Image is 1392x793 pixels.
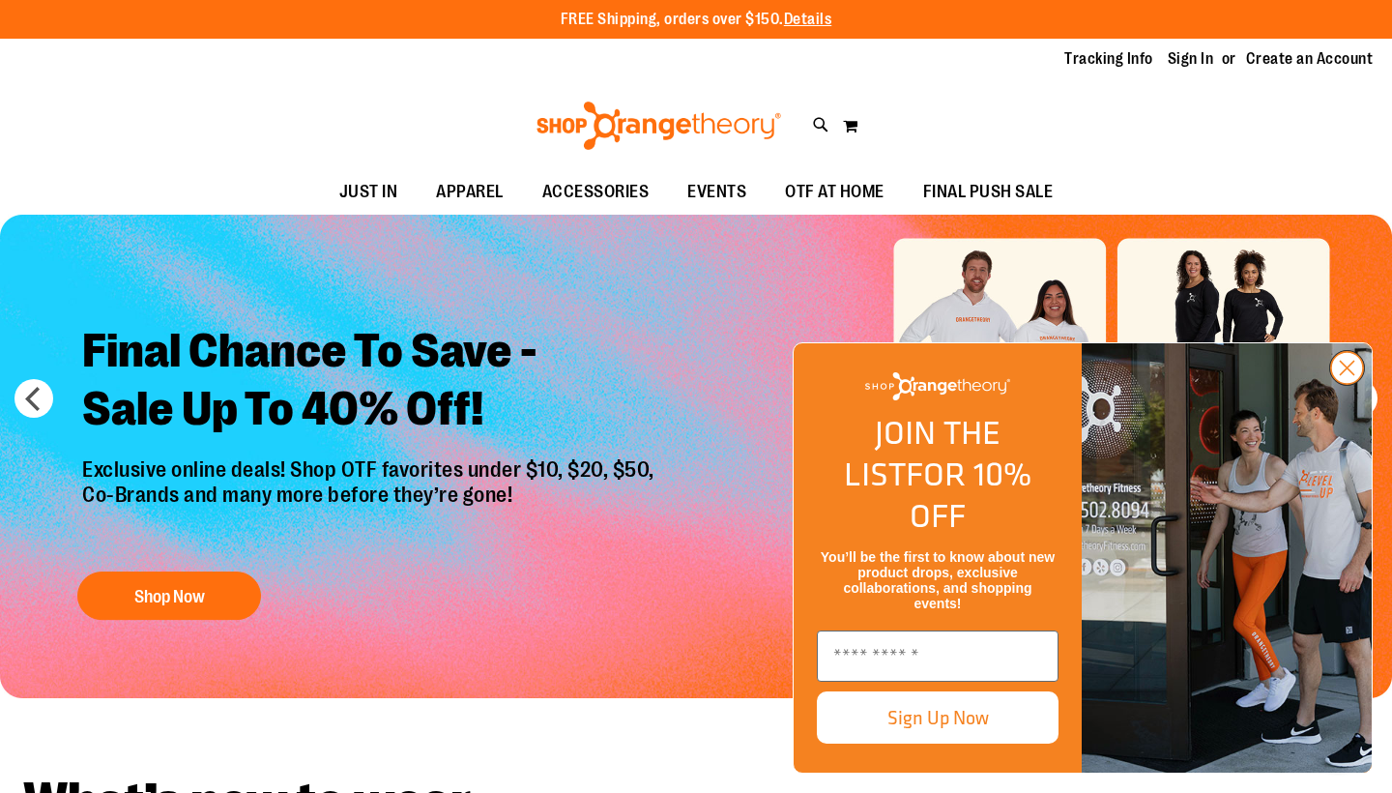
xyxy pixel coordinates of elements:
h2: Final Chance To Save - Sale Up To 40% Off! [68,308,674,457]
span: FINAL PUSH SALE [923,170,1054,214]
a: APPAREL [417,170,523,215]
a: OTF AT HOME [766,170,904,215]
span: FOR 10% OFF [906,450,1031,540]
button: Sign Up Now [817,691,1058,744]
span: ACCESSORIES [542,170,650,214]
a: FINAL PUSH SALE [904,170,1073,215]
a: EVENTS [668,170,766,215]
button: Close dialog [1329,350,1365,386]
img: Shop Orangetheory [534,102,784,150]
button: prev [14,379,53,418]
input: Enter email [817,631,1058,682]
a: Details [784,11,832,28]
img: Shop Orangtheory [1082,343,1372,773]
span: JUST IN [339,170,398,214]
span: APPAREL [436,170,504,214]
a: ACCESSORIES [523,170,669,215]
a: Tracking Info [1064,48,1153,70]
span: You’ll be the first to know about new product drops, exclusive collaborations, and shopping events! [821,549,1055,611]
button: Shop Now [77,572,261,620]
a: JUST IN [320,170,418,215]
p: Exclusive online deals! Shop OTF favorites under $10, $20, $50, Co-Brands and many more before th... [68,457,674,552]
a: Final Chance To Save -Sale Up To 40% Off! Exclusive online deals! Shop OTF favorites under $10, $... [68,308,674,630]
p: FREE Shipping, orders over $150. [561,9,832,31]
a: Create an Account [1246,48,1374,70]
a: Sign In [1168,48,1214,70]
span: JOIN THE LIST [844,408,1000,498]
div: FLYOUT Form [773,323,1392,793]
img: Shop Orangetheory [865,372,1010,400]
span: EVENTS [687,170,746,214]
span: OTF AT HOME [785,170,884,214]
